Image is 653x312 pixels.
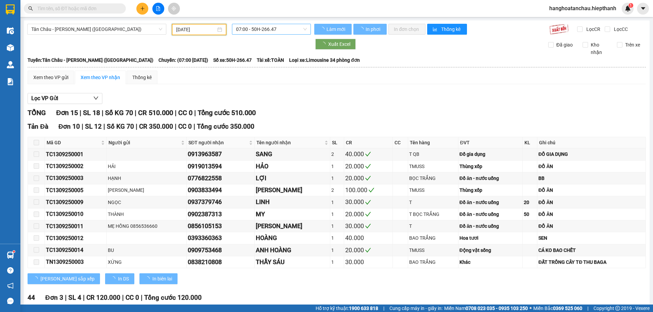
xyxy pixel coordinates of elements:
[85,123,102,130] span: SL 12
[188,149,253,159] div: 0913963587
[409,234,457,242] div: BAO TRẮNG
[47,139,100,146] span: Mã GD
[459,186,521,194] div: Thùng xốp
[37,5,118,12] input: Tìm tên, số ĐT hoặc mã đơn
[108,258,185,266] div: XỨNG
[314,24,352,35] button: Làm mới
[345,257,391,267] div: 30.000
[139,123,173,130] span: CR 350.000
[108,163,185,170] div: HẢI
[409,186,457,194] div: TMUSS
[366,25,381,33] span: In phơi
[45,294,63,301] span: Đơn 3
[187,232,255,244] td: 0393360363
[256,149,329,159] div: SANG
[365,247,371,253] span: check
[28,273,100,284] button: [PERSON_NAME] sắp xếp
[103,123,105,130] span: |
[188,197,253,207] div: 0937379746
[427,24,467,35] button: bar-chartThống kê
[459,150,521,158] div: Đồ gia dụng
[331,246,343,254] div: 1
[6,4,15,15] img: logo-vxr
[45,244,107,256] td: TC1309250014
[388,24,425,35] button: In đơn chọn
[409,222,457,230] div: T
[46,222,105,231] div: TC1309250011
[524,199,536,206] div: 20
[255,172,330,184] td: LỢI
[45,232,107,244] td: TC1309250012
[7,252,14,259] img: warehouse-icon
[611,25,629,33] span: Lọc CC
[365,211,371,217] span: check
[326,25,346,33] span: Làm mới
[255,184,330,196] td: ANH TUẤN
[141,294,143,301] span: |
[331,258,343,266] div: 1
[144,294,202,301] span: Tổng cước 120.000
[256,257,329,267] div: THẦY SÁU
[175,109,177,117] span: |
[136,123,137,130] span: |
[7,267,14,274] span: question-circle
[530,307,532,310] span: ⚪️
[45,208,107,220] td: TC1309250010
[45,196,107,208] td: TC1309250009
[433,27,438,32] span: bar-chart
[188,185,253,195] div: 0903833494
[538,186,644,194] div: ĐỒ ĂN
[553,306,582,311] strong: 0369 525 060
[349,306,378,311] strong: 1900 633 818
[102,109,103,117] span: |
[58,123,80,130] span: Đơn 10
[7,282,14,289] span: notification
[629,3,633,8] sup: 1
[197,123,254,130] span: Tổng cước 350.000
[7,298,14,304] span: message
[255,196,330,208] td: LINH
[316,305,378,312] span: Hỗ trợ kỹ thuật:
[68,294,81,301] span: SL 4
[158,56,208,64] span: Chuyến: (07:00 [DATE])
[187,161,255,172] td: 0919013594
[40,275,95,282] span: [PERSON_NAME] sắp xếp
[257,56,284,64] span: Tài xế: TOÀN
[194,109,196,117] span: |
[630,3,632,8] span: 1
[46,210,105,218] div: TC1309250010
[31,94,58,103] span: Lọc VP Gửi
[28,93,102,104] button: Lọc VP Gửi
[83,294,85,301] span: |
[408,137,458,148] th: Tên hàng
[198,109,256,117] span: Tổng cước 510.000
[524,210,536,218] div: 50
[256,162,329,171] div: HẢO
[345,209,391,219] div: 20.000
[345,233,391,243] div: 40.000
[549,24,569,35] img: 9k=
[45,148,107,160] td: TC1309250001
[125,294,139,301] span: CC 0
[28,57,153,63] b: Tuyến: Tân Châu - [PERSON_NAME] ([GEOGRAPHIC_DATA])
[538,150,644,158] div: ĐỒ GIA DỤNG
[255,244,330,256] td: ANH HOÀNG
[188,233,253,243] div: 0393360363
[45,172,107,184] td: TC1309250003
[108,222,185,230] div: MẸ HỒNG 0856536660
[108,210,185,218] div: THÀNH
[188,245,253,255] div: 0909753468
[393,137,408,148] th: CC
[188,139,248,146] span: SĐT người nhận
[409,199,457,206] div: T
[459,163,521,170] div: Thùng xốp
[459,175,521,182] div: Đồ ăn - nước uống
[331,210,343,218] div: 1
[587,305,588,312] span: |
[365,199,371,205] span: check
[441,25,462,33] span: Thống kê
[255,220,330,232] td: QUANG HUY
[108,139,180,146] span: Người gửi
[187,256,255,268] td: 0838210808
[256,139,323,146] span: Tên người nhận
